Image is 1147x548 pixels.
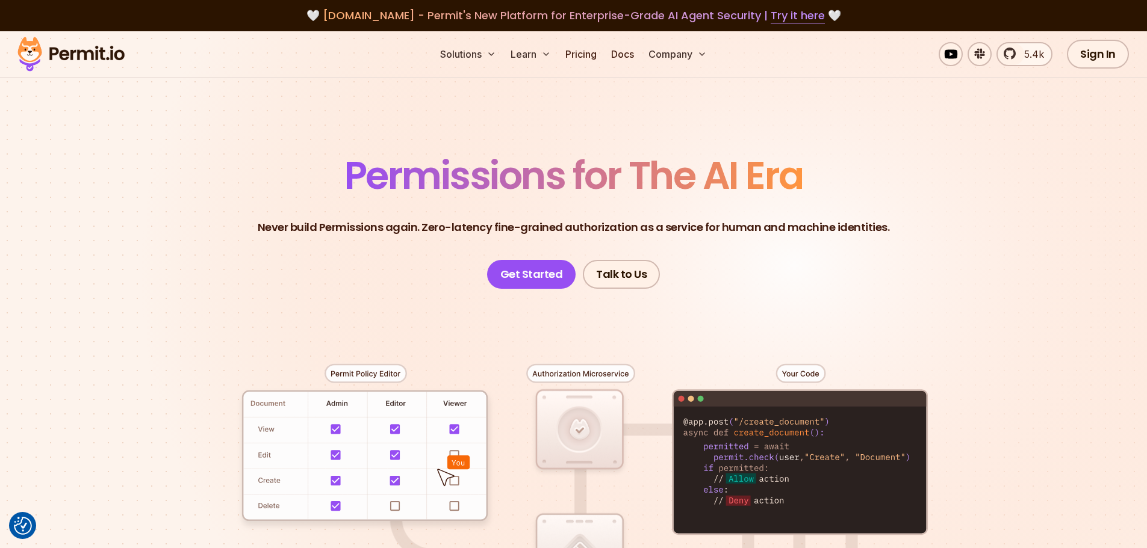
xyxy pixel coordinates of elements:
[487,260,576,289] a: Get Started
[561,42,601,66] a: Pricing
[506,42,556,66] button: Learn
[1017,47,1044,61] span: 5.4k
[606,42,639,66] a: Docs
[344,149,803,202] span: Permissions for The AI Era
[12,34,130,75] img: Permit logo
[583,260,660,289] a: Talk to Us
[29,7,1118,24] div: 🤍 🤍
[996,42,1052,66] a: 5.4k
[771,8,825,23] a: Try it here
[1067,40,1129,69] a: Sign In
[435,42,501,66] button: Solutions
[14,517,32,535] button: Consent Preferences
[323,8,825,23] span: [DOMAIN_NAME] - Permit's New Platform for Enterprise-Grade AI Agent Security |
[14,517,32,535] img: Revisit consent button
[258,219,890,236] p: Never build Permissions again. Zero-latency fine-grained authorization as a service for human and...
[644,42,712,66] button: Company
